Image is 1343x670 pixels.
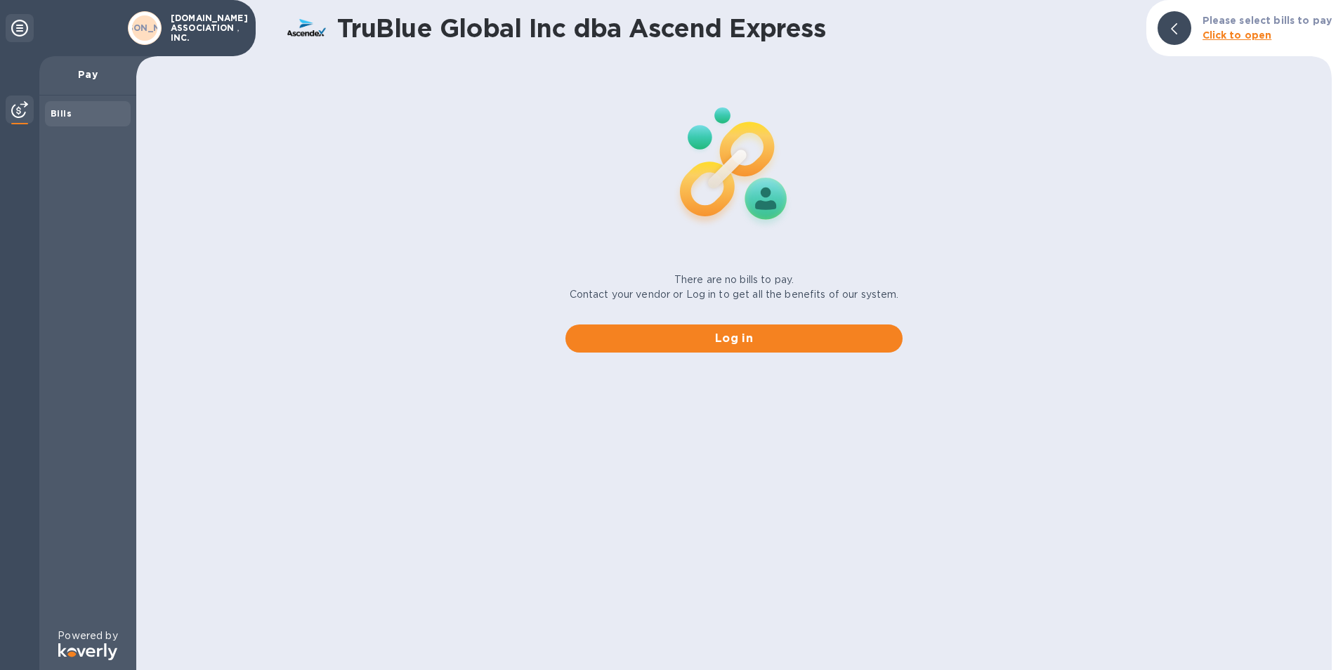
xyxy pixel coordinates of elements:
b: Please select bills to pay [1203,15,1332,26]
p: Pay [51,67,125,81]
p: Powered by [58,629,117,643]
b: Click to open [1203,29,1272,41]
button: Log in [565,324,903,353]
p: There are no bills to pay. Contact your vendor or Log in to get all the benefits of our system. [570,272,899,302]
h1: TruBlue Global Inc dba Ascend Express [337,13,1135,43]
span: Log in [577,330,891,347]
b: Bills [51,108,72,119]
b: [PERSON_NAME] [105,22,185,33]
img: Logo [58,643,117,660]
p: [DOMAIN_NAME] ASSOCIATION，INC. [171,13,241,43]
